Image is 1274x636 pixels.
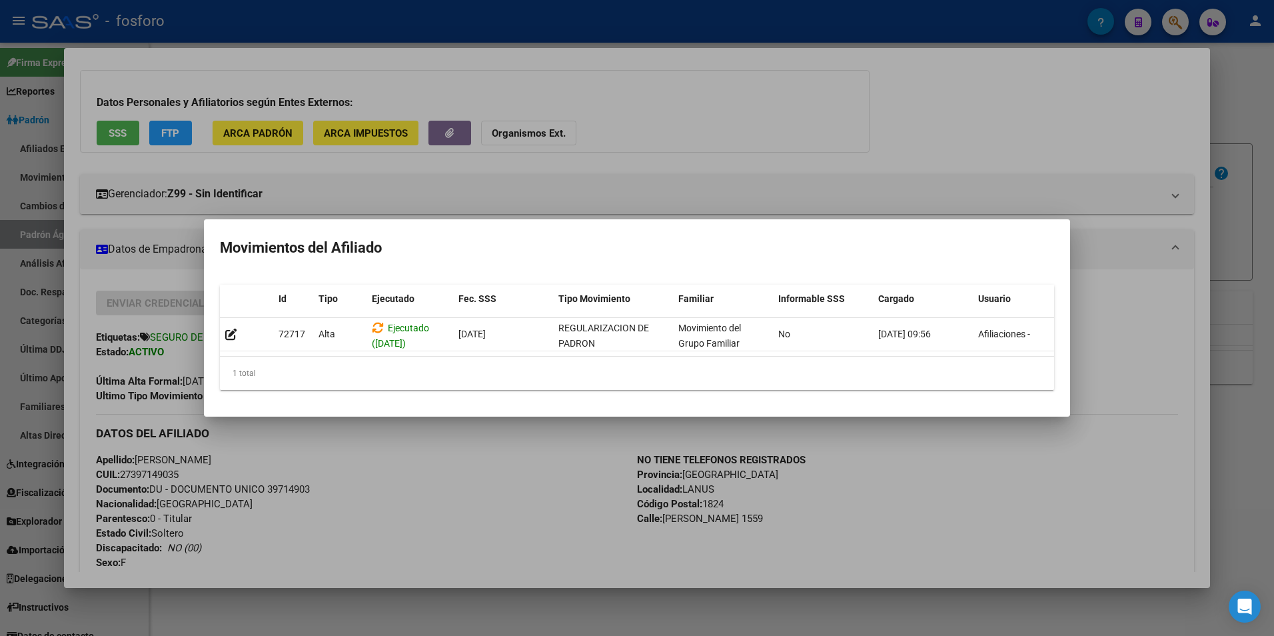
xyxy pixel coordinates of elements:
span: [DATE] 09:56 [878,329,931,339]
span: Familiar [678,293,714,304]
span: Id [279,293,287,304]
span: Tipo Movimiento [558,293,630,304]
span: Tipo [318,293,338,304]
span: No [778,329,790,339]
datatable-header-cell: Id [273,285,313,313]
h2: Movimientos del Afiliado [220,235,1054,261]
datatable-header-cell: Familiar [673,285,773,313]
datatable-header-cell: Tipo Movimiento [553,285,673,313]
span: Fec. SSS [458,293,496,304]
span: Movimiento del Grupo Familiar [678,323,741,349]
span: Ejecutado ([DATE]) [372,323,429,349]
span: REGULARIZACION DE PADRON [558,323,649,349]
span: Informable SSS [778,293,845,304]
span: Ejecutado [372,293,414,304]
div: Open Intercom Messenger [1229,591,1261,623]
datatable-header-cell: Informable SSS [773,285,873,313]
div: 1 total [220,357,1054,390]
datatable-header-cell: Cargado [873,285,973,313]
datatable-header-cell: Fec. SSS [453,285,553,313]
datatable-header-cell: Usuario [973,285,1073,313]
datatable-header-cell: Ejecutado [366,285,453,313]
span: 72717 [279,329,305,339]
span: Cargado [878,293,914,304]
datatable-header-cell: Tipo [313,285,366,313]
span: Usuario [978,293,1011,304]
span: [DATE] [458,329,486,339]
span: Afiliaciones - [978,329,1030,339]
span: Alta [318,329,335,339]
